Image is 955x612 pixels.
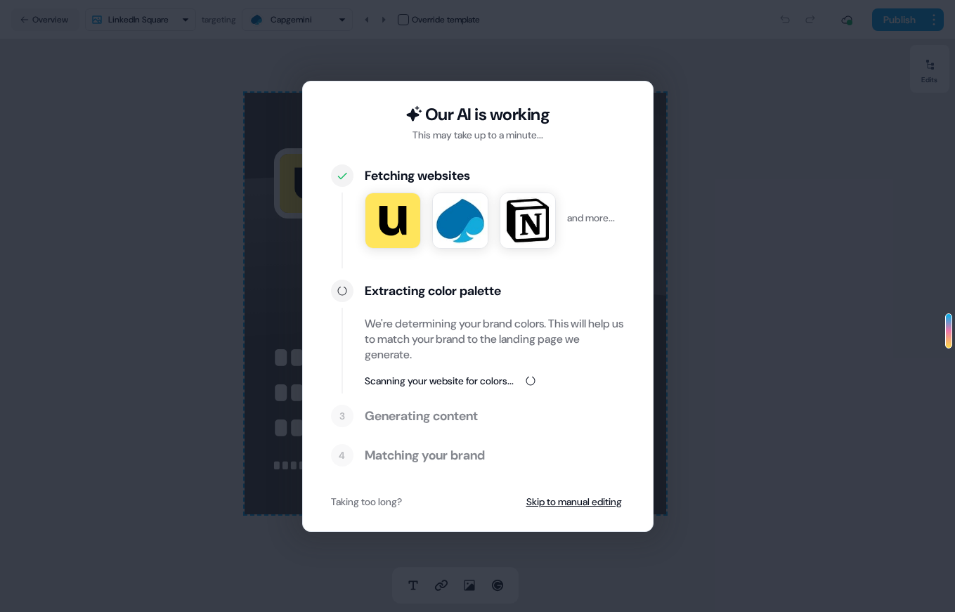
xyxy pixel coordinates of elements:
[365,316,625,363] div: We're determining your brand colors. This will help us to match your brand to the landing page we...
[365,374,514,388] div: Scanning your website for colors...
[425,104,550,125] div: Our AI is working
[524,489,625,514] button: Skip to manual editing
[365,167,625,184] div: Fetching websites
[339,409,345,423] div: 3
[331,495,402,509] div: Taking too long?
[365,282,625,299] div: Extracting color palette
[365,447,625,464] div: Matching your brand
[365,408,625,424] div: Generating content
[339,448,345,462] div: 4
[412,128,543,142] div: This may take up to a minute...
[365,187,625,249] div: and more...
